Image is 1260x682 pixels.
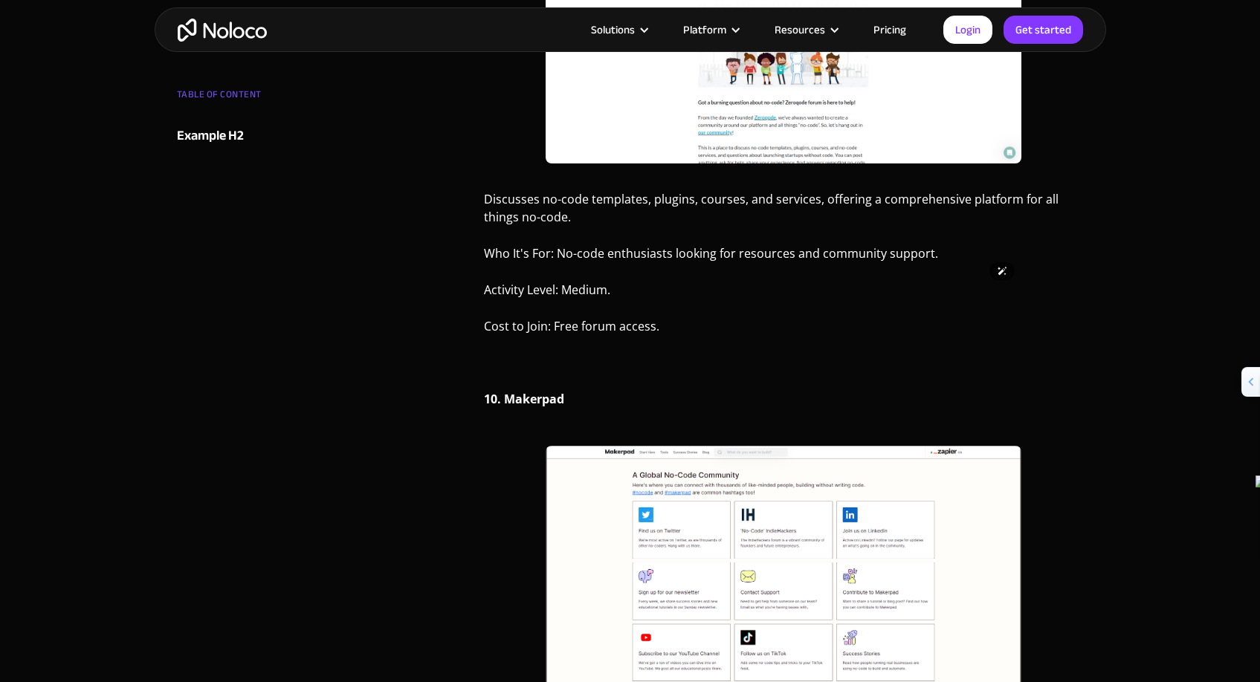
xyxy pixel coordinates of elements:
div: Solutions [572,20,665,39]
p: Discusses no-code templates, plugins, courses, and services, offering a comprehensive platform fo... [484,190,1084,237]
p: Cost to Join: Free forum access. [484,317,1084,346]
a: home [178,19,267,42]
p: Who It's For: No-code enthusiasts looking for resources and community support. [484,244,1084,273]
a: Get started [1004,16,1083,44]
div: Resources [756,20,855,39]
strong: 10. Makerpad [484,391,564,407]
div: TABLE OF CONTENT [177,83,357,113]
p: Activity Level: Medium. [484,281,1084,310]
div: Example H2 [177,125,244,147]
a: Example H2 [177,125,357,147]
div: Platform [683,20,726,39]
div: Resources [775,20,825,39]
a: Pricing [855,20,925,39]
div: Platform [665,20,756,39]
a: Login [943,16,992,44]
p: ‍ [484,354,1084,383]
div: Solutions [591,20,635,39]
